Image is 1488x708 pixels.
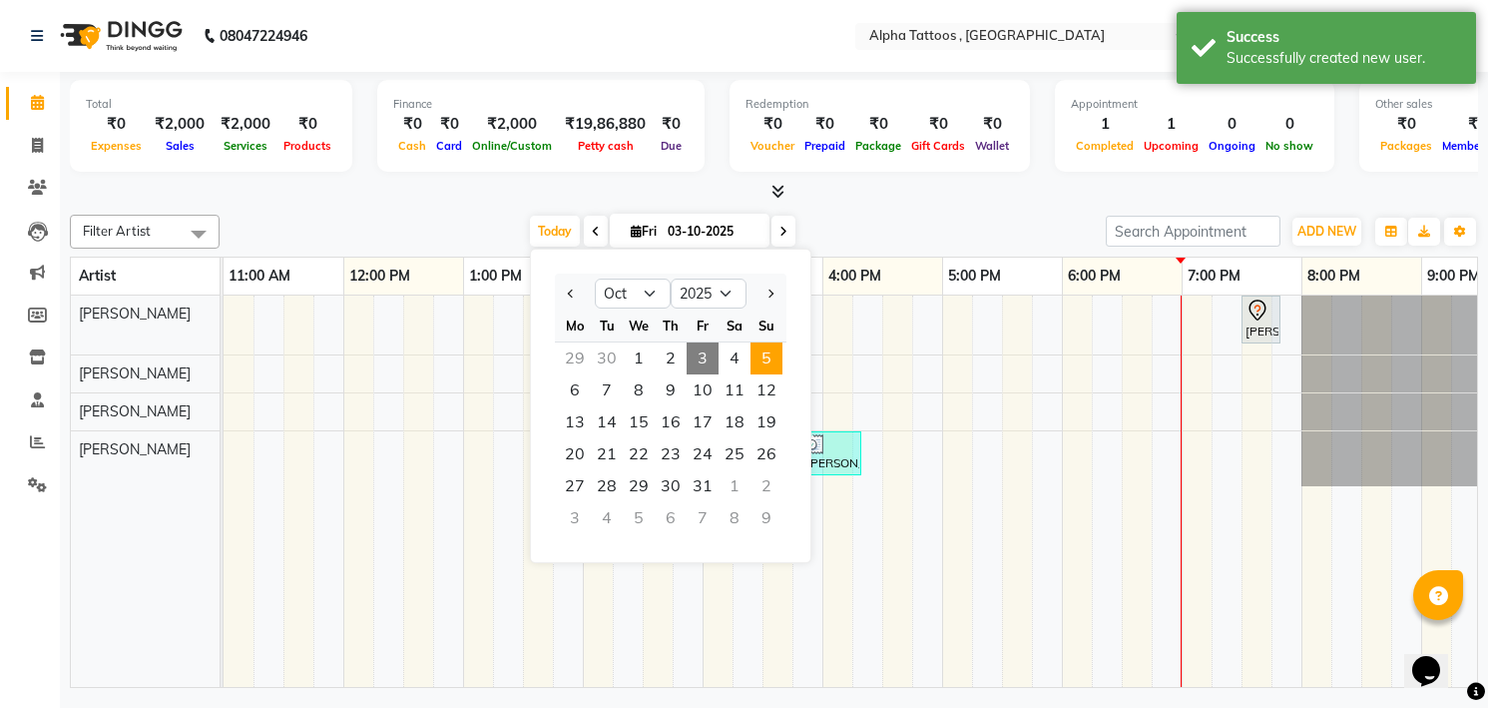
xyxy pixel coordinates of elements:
span: ADD NEW [1297,224,1356,239]
span: Upcoming [1139,139,1204,153]
div: Saturday, October 4, 2025 [719,343,750,374]
div: Saturday, October 11, 2025 [719,374,750,406]
div: ₹0 [906,113,970,136]
span: 11 [719,374,750,406]
div: ₹0 [970,113,1014,136]
span: 24 [687,438,719,470]
span: Card [431,139,467,153]
a: 4:00 PM [823,262,886,291]
div: ₹2,000 [213,113,278,136]
span: Expenses [86,139,147,153]
span: 8 [623,374,655,406]
span: Ongoing [1204,139,1260,153]
span: Voucher [745,139,799,153]
div: Monday, October 27, 2025 [559,470,591,502]
div: [PERSON_NAME] ., TK02, 03:50 PM-04:20 PM, Service Advance [804,434,859,472]
div: ₹19,86,880 [557,113,654,136]
span: 29 [623,470,655,502]
span: 28 [591,470,623,502]
div: Total [86,96,336,113]
span: Wallet [970,139,1014,153]
div: Thursday, October 2, 2025 [655,343,687,374]
span: Filter Artist [83,223,151,239]
span: 16 [655,406,687,438]
div: 0 [1204,113,1260,136]
div: Friday, October 3, 2025 [687,343,719,374]
a: 6:00 PM [1063,262,1126,291]
div: Wednesday, October 1, 2025 [623,343,655,374]
span: [PERSON_NAME] [79,402,191,420]
div: Tuesday, October 28, 2025 [591,470,623,502]
b: 08047224946 [220,8,307,64]
a: 11:00 AM [224,262,295,291]
div: Tuesday, September 30, 2025 [591,343,623,374]
div: 1 [1139,113,1204,136]
div: Monday, October 6, 2025 [559,374,591,406]
div: Friday, October 24, 2025 [687,438,719,470]
div: Sunday, November 2, 2025 [750,470,782,502]
span: 19 [750,406,782,438]
span: 20 [559,438,591,470]
span: Today [530,216,580,247]
div: Saturday, November 1, 2025 [719,470,750,502]
button: Previous month [563,278,580,310]
div: Mo [559,310,591,342]
div: Friday, October 10, 2025 [687,374,719,406]
span: Products [278,139,336,153]
div: Sa [719,310,750,342]
button: Next month [761,278,778,310]
div: Tu [591,310,623,342]
span: 26 [750,438,782,470]
span: 13 [559,406,591,438]
span: Petty cash [573,139,639,153]
span: Sales [161,139,200,153]
img: logo [51,8,188,64]
span: 10 [687,374,719,406]
div: ₹0 [745,113,799,136]
div: Sunday, November 9, 2025 [750,502,782,534]
span: 5 [750,343,782,374]
div: Redemption [745,96,1014,113]
span: Gift Cards [906,139,970,153]
span: [PERSON_NAME] [79,305,191,323]
div: Thursday, October 9, 2025 [655,374,687,406]
span: Artist [79,267,116,285]
span: 12 [750,374,782,406]
div: Monday, October 13, 2025 [559,406,591,438]
div: Tuesday, November 4, 2025 [591,502,623,534]
span: No show [1260,139,1318,153]
div: Wednesday, October 15, 2025 [623,406,655,438]
span: 15 [623,406,655,438]
div: Fr [687,310,719,342]
div: Thursday, October 23, 2025 [655,438,687,470]
div: [PERSON_NAME] ., TK01, 07:30 PM-07:50 PM, Consultation [1243,299,1278,341]
div: Successfully created new user. [1227,48,1461,69]
div: Tuesday, October 21, 2025 [591,438,623,470]
div: ₹0 [278,113,336,136]
span: 6 [559,374,591,406]
select: Select year [671,279,746,309]
input: Search Appointment [1106,216,1280,247]
div: ₹0 [86,113,147,136]
span: 30 [655,470,687,502]
span: Online/Custom [467,139,557,153]
button: ADD NEW [1292,218,1361,246]
div: ₹0 [1375,113,1437,136]
input: 2025-10-03 [662,217,761,247]
span: 31 [687,470,719,502]
div: Monday, November 3, 2025 [559,502,591,534]
div: Sunday, October 26, 2025 [750,438,782,470]
span: 3 [687,343,719,374]
div: Su [750,310,782,342]
a: 5:00 PM [943,262,1006,291]
div: Monday, September 29, 2025 [559,343,591,374]
span: 7 [591,374,623,406]
div: We [623,310,655,342]
span: Packages [1375,139,1437,153]
div: Finance [393,96,689,113]
div: Monday, October 20, 2025 [559,438,591,470]
span: 2 [655,343,687,374]
span: 22 [623,438,655,470]
a: 7:00 PM [1183,262,1245,291]
div: Sunday, October 19, 2025 [750,406,782,438]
